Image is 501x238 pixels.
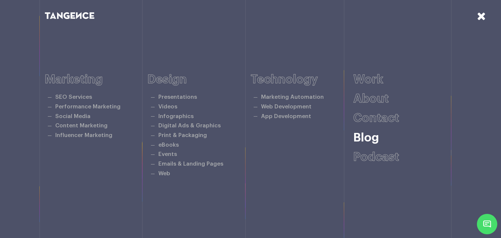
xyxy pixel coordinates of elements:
[158,171,170,176] a: Web
[55,133,112,138] a: Influencer Marketing
[45,73,148,86] h6: Marketing
[158,133,207,138] a: Print & Packaging
[261,94,324,100] a: Marketing Automation
[55,123,108,128] a: Content Marketing
[353,151,399,163] a: Podcast
[158,94,197,100] a: Presentations
[148,73,251,86] h6: Design
[158,123,221,128] a: Digital Ads & Graphics
[477,214,497,234] span: Chat Widget
[261,114,311,119] a: App Development
[158,114,194,119] a: Infographics
[353,132,379,144] a: Blog
[353,112,399,124] a: Contact
[158,151,177,157] a: Events
[261,104,312,110] a: Web Development
[353,74,383,85] a: Work
[158,142,179,148] a: eBooks
[55,114,90,119] a: Social Media
[353,93,389,105] a: About
[251,73,354,86] h6: Technology
[158,104,177,110] a: Videos
[55,104,121,110] a: Performance Marketing
[158,161,223,167] a: Emails & Landing Pages
[55,94,92,100] a: SEO Services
